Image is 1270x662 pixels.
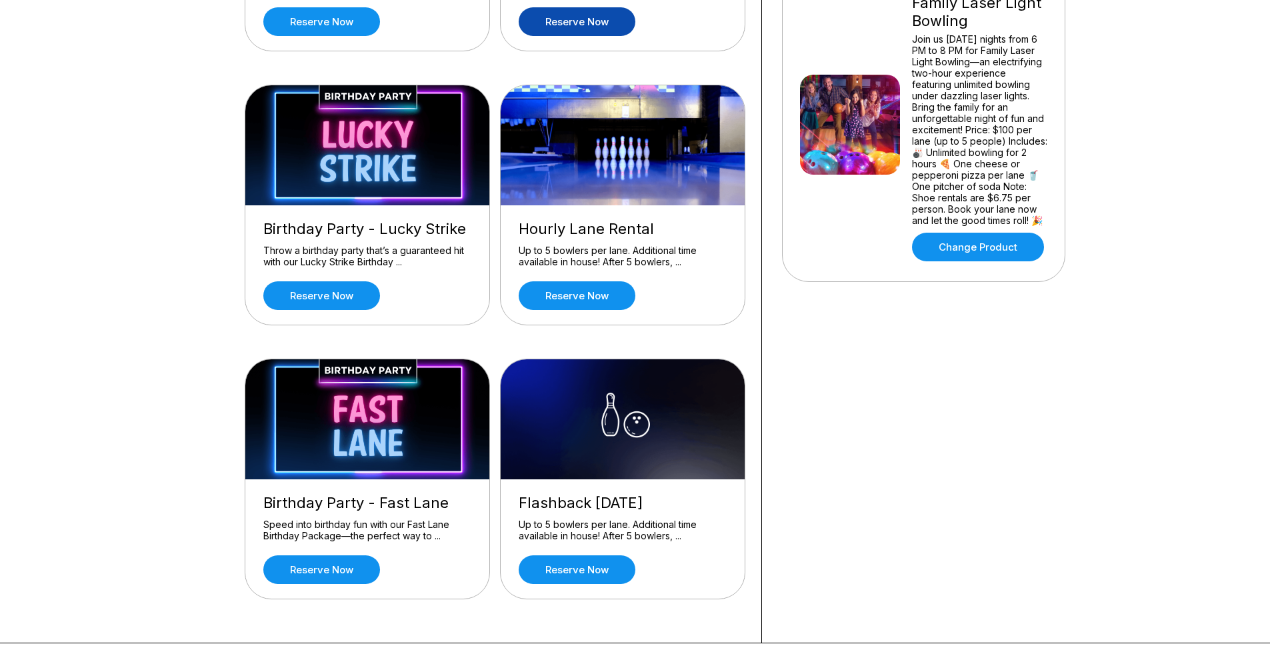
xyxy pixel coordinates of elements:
[519,245,727,268] div: Up to 5 bowlers per lane. Additional time available in house! After 5 bowlers, ...
[519,494,727,512] div: Flashback [DATE]
[263,519,471,542] div: Speed into birthday fun with our Fast Lane Birthday Package—the perfect way to ...
[800,75,900,175] img: Family Laser Light Bowling
[519,555,635,584] a: Reserve now
[501,359,746,479] img: Flashback Friday
[501,85,746,205] img: Hourly Lane Rental
[519,7,635,36] a: Reserve now
[245,359,491,479] img: Birthday Party - Fast Lane
[263,245,471,268] div: Throw a birthday party that’s a guaranteed hit with our Lucky Strike Birthday ...
[912,33,1047,226] div: Join us [DATE] nights from 6 PM to 8 PM for Family Laser Light Bowling—an electrifying two-hour e...
[263,494,471,512] div: Birthday Party - Fast Lane
[263,220,471,238] div: Birthday Party - Lucky Strike
[519,281,635,310] a: Reserve now
[263,281,380,310] a: Reserve now
[519,519,727,542] div: Up to 5 bowlers per lane. Additional time available in house! After 5 bowlers, ...
[519,220,727,238] div: Hourly Lane Rental
[263,555,380,584] a: Reserve now
[912,233,1044,261] a: Change Product
[263,7,380,36] a: Reserve now
[245,85,491,205] img: Birthday Party - Lucky Strike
